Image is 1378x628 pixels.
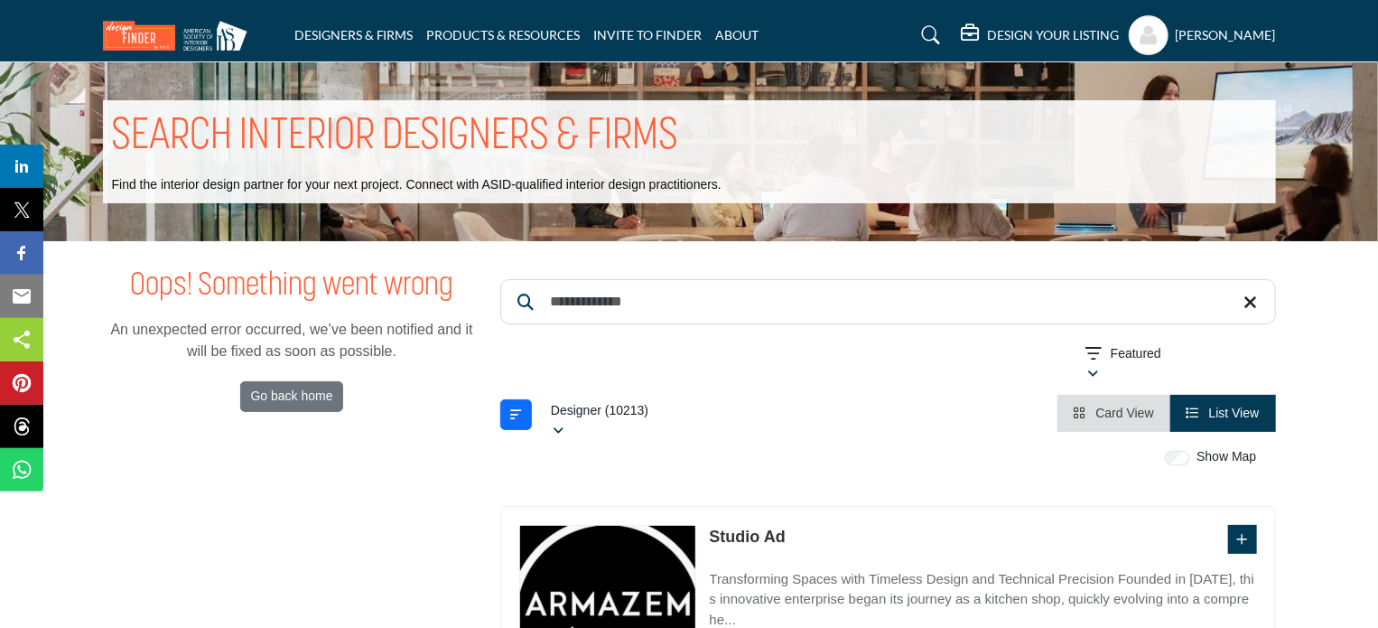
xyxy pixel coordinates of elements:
p: Featured [1111,345,1161,363]
li: List View [1170,395,1276,432]
a: View Card [1074,406,1154,420]
h1: SEARCH INTERIOR DESIGNERS & FIRMS [112,109,679,165]
h5: [PERSON_NAME] [1176,26,1276,44]
p: Designer (10213) [551,402,648,420]
a: INVITE TO FINDER [594,27,703,42]
p: Studio Ad [710,525,786,549]
button: Show hide supplier dropdown [1129,15,1169,55]
a: PRODUCTS & RESOURCES [427,27,581,42]
a: Search [904,21,952,50]
img: Site Logo [103,21,256,51]
span: Card View [1096,406,1154,420]
span: List View [1209,406,1260,420]
div: DESIGN YOUR LISTING [962,24,1120,46]
a: View List [1187,406,1260,420]
p: Find the interior design partner for your next project. Connect with ASID-qualified interior desi... [112,176,722,194]
button: Designer (10213) [541,395,741,435]
input: Search Keyword [500,279,1276,324]
h1: Oops! Something went wrong [130,268,453,306]
a: ABOUT [716,27,759,42]
li: Card View [1057,395,1170,432]
a: DESIGNERS & FIRMS [294,27,414,42]
label: Show Map [1196,447,1256,466]
h5: DESIGN YOUR LISTING [988,27,1120,43]
button: Featured [1075,338,1276,378]
a: Studio Ad [710,528,786,546]
p: An unexpected error occurred, we’ve been notified and it will be fixed as soon as possible. [103,319,481,362]
a: Add To List [1237,532,1248,547]
a: Go back home [240,381,343,412]
button: Filter categories [500,399,532,430]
